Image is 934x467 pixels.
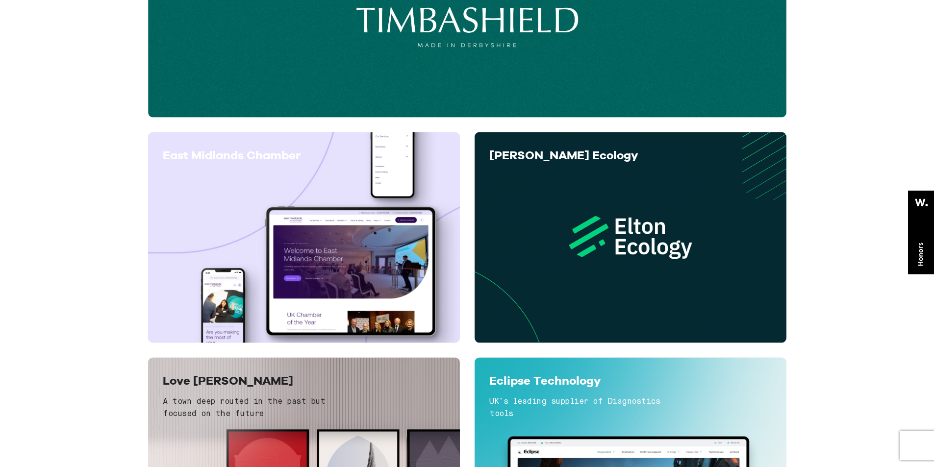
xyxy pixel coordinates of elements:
[163,374,293,388] span: Love [PERSON_NAME]
[489,148,638,163] span: [PERSON_NAME] Ecology
[163,148,301,163] span: East Midlands Chamber
[163,398,325,418] span: A town deep routed in the past but focused on the future
[489,398,660,418] span: UK’s leading supplier of Diagnostics tools
[489,374,601,388] span: Eclipse Technology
